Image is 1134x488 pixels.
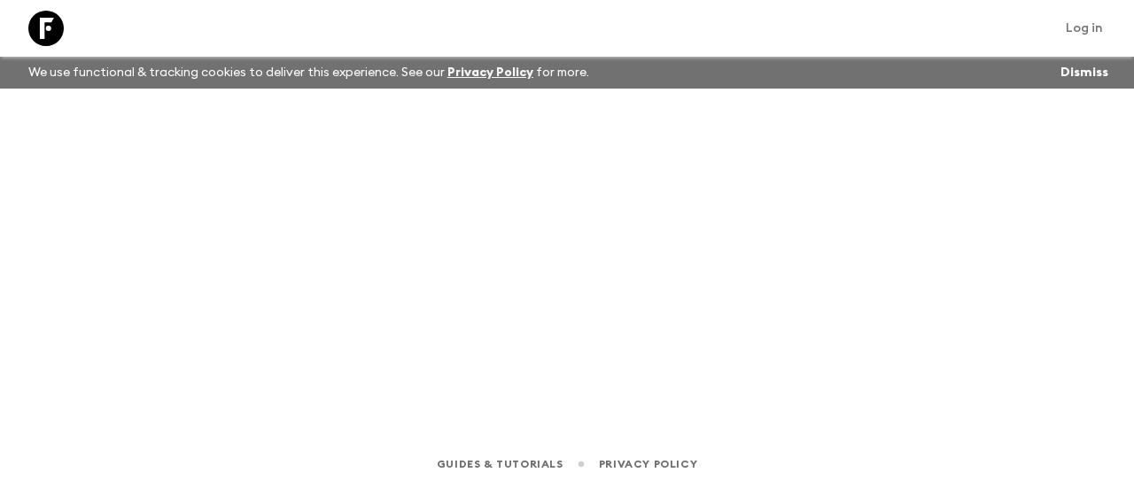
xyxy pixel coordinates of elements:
[21,57,596,89] p: We use functional & tracking cookies to deliver this experience. See our for more.
[1056,60,1113,85] button: Dismiss
[437,454,563,474] a: Guides & Tutorials
[599,454,697,474] a: Privacy Policy
[1056,16,1113,41] a: Log in
[447,66,533,79] a: Privacy Policy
